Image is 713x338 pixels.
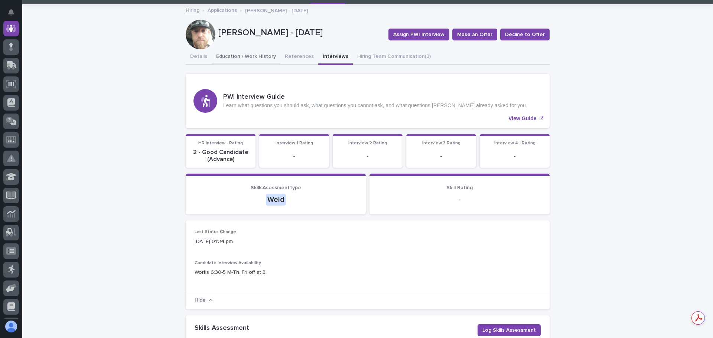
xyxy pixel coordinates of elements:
span: Last Status Change [195,230,236,234]
button: Education / Work History [212,49,280,65]
button: Interviews [318,49,353,65]
button: users-avatar [3,319,19,334]
span: Interview 2 Rating [348,141,387,145]
p: 2 - Good Candidate (Advance) [190,149,251,163]
p: - [264,152,325,160]
span: Make an Offer [457,31,492,38]
span: Candidate Interview Availability [195,261,261,265]
div: Notifications [9,9,19,21]
a: Applications [208,6,237,14]
button: Details [186,49,212,65]
span: Decline to Offer [505,31,545,38]
button: Assign PWI Interview [388,29,449,40]
button: Decline to Offer [500,29,550,40]
p: - [378,195,541,204]
p: [PERSON_NAME] - [DATE] [245,6,308,14]
p: Works 6:30-5 M-Th. Fri off at 3. [195,269,541,276]
p: - [337,152,398,160]
p: Learn what questions you should ask, what questions you cannot ask, and what questions [PERSON_NA... [223,102,527,109]
p: - [484,152,545,160]
p: [PERSON_NAME] - [DATE] [218,27,382,38]
div: Weld [266,194,286,206]
span: Interview 4 - Rating [494,141,535,145]
button: References [280,49,318,65]
span: Skill Rating [446,185,473,190]
p: [DATE] 01:34 pm [195,238,304,246]
button: Notifications [3,4,19,20]
a: View Guide [186,74,550,128]
span: Interview 3 Rating [422,141,460,145]
p: View Guide [508,115,536,122]
span: Interview 1 Rating [276,141,313,145]
span: Assign PWI Interview [393,31,445,38]
a: Hiring [186,6,199,14]
h2: Skills Assessment [195,324,249,332]
span: SkillsAsessmentType [251,185,301,190]
p: - [411,152,472,160]
button: Hiring Team Communication (3) [353,49,435,65]
button: Make an Offer [452,29,497,40]
h3: PWI Interview Guide [223,93,527,101]
button: Hide [195,298,213,303]
button: Log Skills Assessment [478,324,541,336]
span: Log Skills Assessment [482,326,536,334]
span: HR Interview - Rating [198,141,243,145]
